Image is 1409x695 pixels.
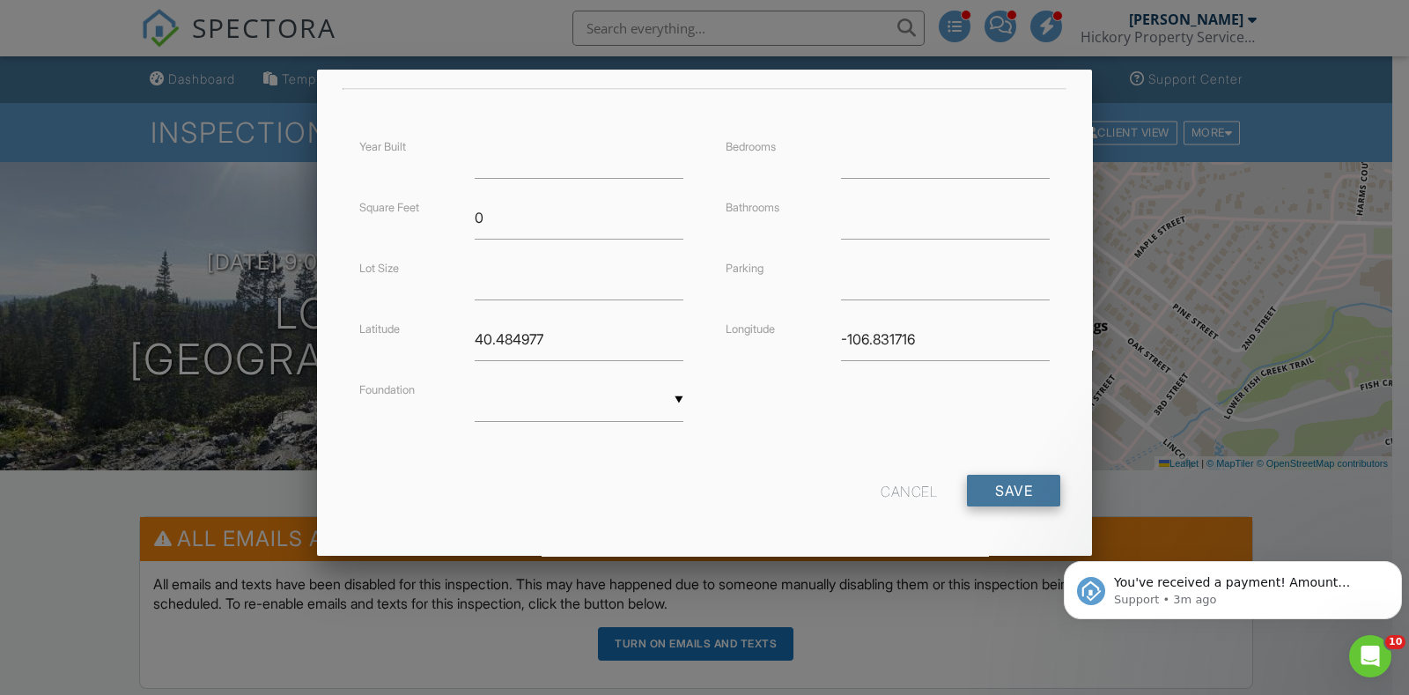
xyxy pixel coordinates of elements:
label: Foundation [359,383,415,396]
iframe: Intercom notifications message [1057,524,1409,647]
iframe: Intercom live chat [1349,635,1391,677]
span: 10 [1385,635,1405,649]
label: Longitude [726,322,775,336]
div: Cancel [881,475,937,506]
label: Bedrooms [726,140,776,153]
input: Save [967,475,1060,506]
label: Parking [726,262,764,275]
label: Year Built [359,140,406,153]
label: Square Feet [359,201,419,214]
label: Bathrooms [726,201,779,214]
label: Latitude [359,322,400,336]
label: Lot Size [359,262,399,275]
